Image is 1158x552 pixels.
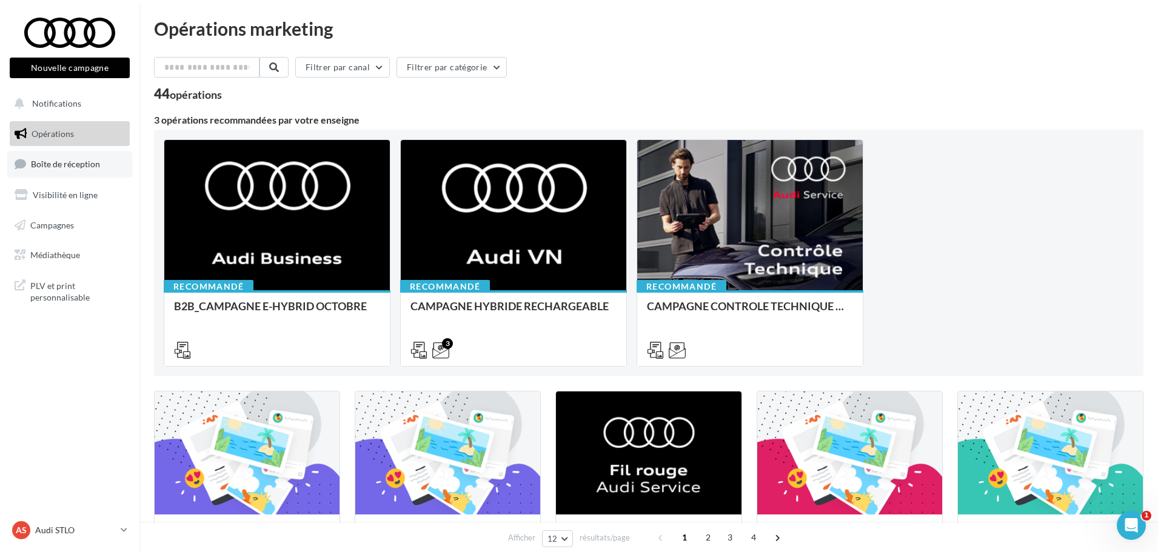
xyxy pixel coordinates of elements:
a: Opérations [7,121,132,147]
p: Audi STLO [35,524,116,536]
div: opérations [170,89,222,100]
div: 3 opérations recommandées par votre enseigne [154,115,1143,125]
a: PLV et print personnalisable [7,273,132,308]
span: AS [16,524,27,536]
a: Campagnes [7,213,132,238]
div: Recommandé [637,280,726,293]
span: résultats/page [580,532,630,544]
span: Campagnes [30,219,74,230]
span: 2 [698,528,718,547]
span: Notifications [32,98,81,108]
button: Filtrer par canal [295,57,390,78]
div: Opérations marketing [154,19,1143,38]
a: Boîte de réception [7,151,132,177]
span: Visibilité en ligne [33,190,98,200]
span: PLV et print personnalisable [30,278,125,304]
div: CAMPAGNE CONTROLE TECHNIQUE 25€ OCTOBRE [647,300,853,324]
div: 3 [442,338,453,349]
button: Filtrer par catégorie [397,57,507,78]
span: 1 [675,528,694,547]
span: 4 [744,528,763,547]
div: CAMPAGNE HYBRIDE RECHARGEABLE [410,300,617,324]
a: Médiathèque [7,242,132,268]
span: Médiathèque [30,250,80,260]
button: Notifications [7,91,127,116]
a: AS Audi STLO [10,519,130,542]
div: Recommandé [164,280,253,293]
div: 44 [154,87,222,101]
button: Nouvelle campagne [10,58,130,78]
span: 1 [1142,511,1151,520]
span: 12 [547,534,558,544]
iframe: Intercom live chat [1117,511,1146,540]
span: Opérations [32,128,74,139]
span: Boîte de réception [31,159,100,169]
a: Visibilité en ligne [7,182,132,208]
span: 3 [720,528,740,547]
div: B2B_CAMPAGNE E-HYBRID OCTOBRE [174,300,380,324]
button: 12 [542,530,573,547]
div: Recommandé [400,280,490,293]
span: Afficher [508,532,535,544]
